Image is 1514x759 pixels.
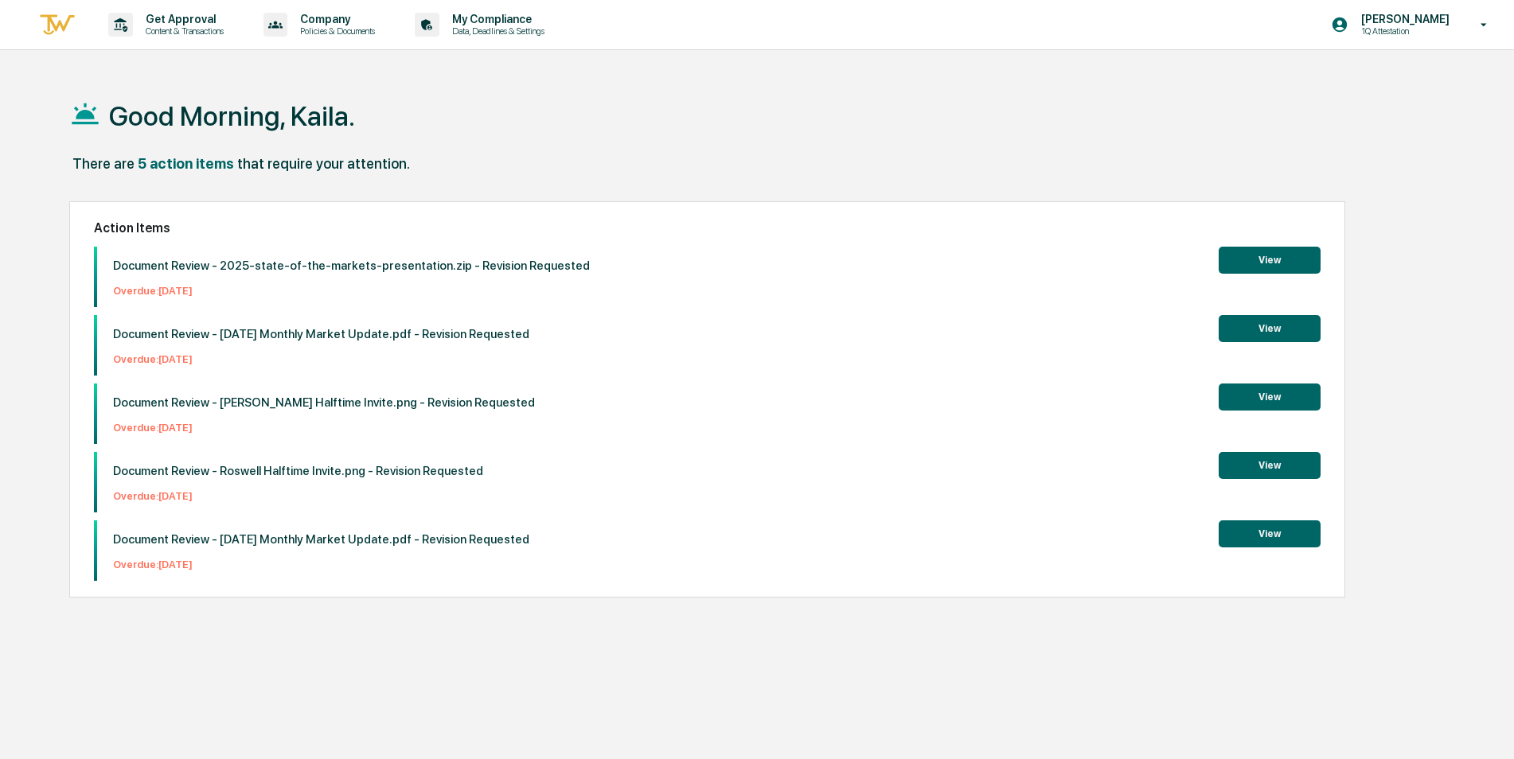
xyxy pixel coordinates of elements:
[113,532,529,547] p: Document Review - [DATE] Monthly Market Update.pdf - Revision Requested
[1219,315,1321,342] button: View
[113,259,590,273] p: Document Review - 2025-state-of-the-markets-presentation.zip - Revision Requested
[38,12,76,38] img: logo
[1219,388,1321,403] a: View
[237,155,410,172] div: that require your attention.
[113,285,590,297] p: Overdue: [DATE]
[1219,247,1321,274] button: View
[133,25,232,37] p: Content & Transactions
[113,490,483,502] p: Overdue: [DATE]
[1219,457,1321,472] a: View
[287,25,383,37] p: Policies & Documents
[1219,520,1321,547] button: View
[113,464,483,478] p: Document Review - Roswell Halftime Invite.png - Revision Requested
[439,25,552,37] p: Data, Deadlines & Settings
[113,395,535,410] p: Document Review - [PERSON_NAME] Halftime Invite.png - Revision Requested
[113,422,535,434] p: Overdue: [DATE]
[1219,251,1321,267] a: View
[113,559,529,570] p: Overdue: [DATE]
[109,100,355,132] h1: Good Morning, Kaila.
[133,13,232,25] p: Get Approval
[138,155,234,172] div: 5 action items
[1219,452,1321,479] button: View
[1348,25,1457,37] p: 1Q Attestation
[94,220,1321,235] h2: Action Items
[439,13,552,25] p: My Compliance
[113,327,529,341] p: Document Review - [DATE] Monthly Market Update.pdf - Revision Requested
[1348,13,1457,25] p: [PERSON_NAME]
[1219,525,1321,540] a: View
[1219,320,1321,335] a: View
[113,353,529,365] p: Overdue: [DATE]
[72,155,135,172] div: There are
[287,13,383,25] p: Company
[1219,383,1321,411] button: View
